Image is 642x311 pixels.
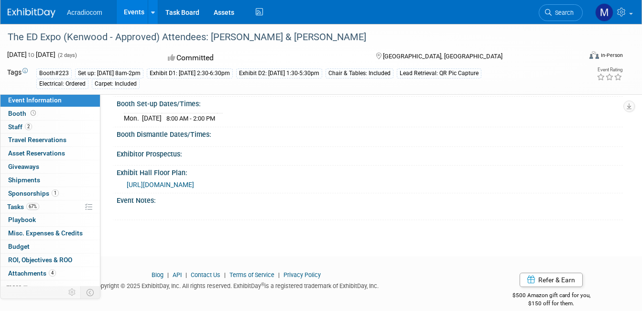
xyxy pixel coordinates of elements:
span: Booth not reserved yet [29,110,38,117]
span: Search [552,9,574,16]
div: $500 Amazon gift card for you, [480,285,623,307]
a: Travel Reservations [0,133,100,146]
a: Event Information [0,94,100,107]
div: Carpet: Included [92,79,140,89]
a: Asset Reservations [0,147,100,160]
span: Booth [8,110,38,117]
span: ROI, Objectives & ROO [8,256,72,264]
a: Budget [0,240,100,253]
a: Terms of Service [229,271,274,278]
a: Search [539,4,583,21]
span: Asset Reservations [8,149,65,157]
span: Travel Reservations [8,136,66,144]
span: 1 [52,189,59,197]
span: Attachments [8,269,56,277]
a: Blog [152,271,163,278]
td: Mon. [124,113,142,123]
span: Shipments [8,176,40,184]
td: Toggle Event Tabs [81,286,100,299]
div: Booth Dismantle Dates/Times: [117,127,623,139]
img: ExhibitDay [8,8,55,18]
a: Sponsorships1 [0,187,100,200]
a: [URL][DOMAIN_NAME] [127,181,194,189]
td: [DATE] [142,113,162,123]
span: Acradiocom [67,9,102,16]
div: Exhibit Hall Floor Plan: [117,166,623,178]
a: Privacy Policy [283,271,321,278]
span: Sponsorships [8,189,59,197]
span: (2 days) [57,52,77,58]
span: Playbook [8,216,36,223]
div: In-Person [600,52,623,59]
div: Copyright © 2025 ExhibitDay, Inc. All rights reserved. ExhibitDay is a registered trademark of Ex... [7,279,466,290]
span: 8:00 AM - 2:00 PM [166,115,215,122]
div: Chair & Tables: Included [326,68,393,78]
span: Budget [8,243,30,250]
img: Mike Pascuzzi [595,3,613,22]
a: Staff2 [0,121,100,133]
span: [DATE] [DATE] [7,51,55,58]
td: Tags [7,67,28,89]
div: Lead Retrieval: QR Pic Capture [397,68,481,78]
span: Misc. Expenses & Credits [8,229,83,237]
a: Misc. Expenses & Credits [0,227,100,240]
a: Playbook [0,213,100,226]
div: $150 off for them. [480,300,623,308]
div: Booth#223 [36,68,72,78]
a: Contact Us [191,271,220,278]
span: 4 [49,269,56,277]
div: Exhibit D1: [DATE] 2:30-6:30pm [147,68,233,78]
a: Giveaways [0,160,100,173]
a: ROI, Objectives & ROO [0,254,100,267]
div: Set up: [DATE] 8am-2pm [75,68,143,78]
img: Format-Inperson.png [589,51,599,59]
a: Attachments4 [0,267,100,280]
div: Event Format [532,50,623,64]
span: more [6,283,22,290]
a: Shipments [0,174,100,187]
span: | [183,271,189,278]
div: Event Notes: [117,193,623,205]
a: Tasks67% [0,200,100,213]
div: Exhibit D2: [DATE] 1:30-5:30pm [236,68,322,78]
span: Event Information [8,96,62,104]
div: Electrical: Ordered [36,79,88,89]
a: more [0,280,100,293]
div: Exhibitor Prospectus: [117,147,623,159]
span: 2 [25,123,32,130]
a: Refer & Earn [520,273,583,287]
span: | [165,271,171,278]
td: Personalize Event Tab Strip [64,286,81,299]
div: Committed [165,50,360,67]
div: The ED Expo (Kenwood - Approved) Attendees: [PERSON_NAME] & [PERSON_NAME] [4,29,570,46]
a: Booth [0,107,100,120]
div: Booth Set-up Dates/Times: [117,97,623,109]
span: [GEOGRAPHIC_DATA], [GEOGRAPHIC_DATA] [383,53,502,60]
span: Staff [8,123,32,131]
span: 67% [26,203,39,210]
span: to [27,51,36,58]
span: Giveaways [8,163,39,170]
a: API [173,271,182,278]
sup: ® [261,282,264,287]
div: Event Rating [597,67,622,72]
span: | [222,271,228,278]
span: Tasks [7,203,39,211]
span: | [276,271,282,278]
